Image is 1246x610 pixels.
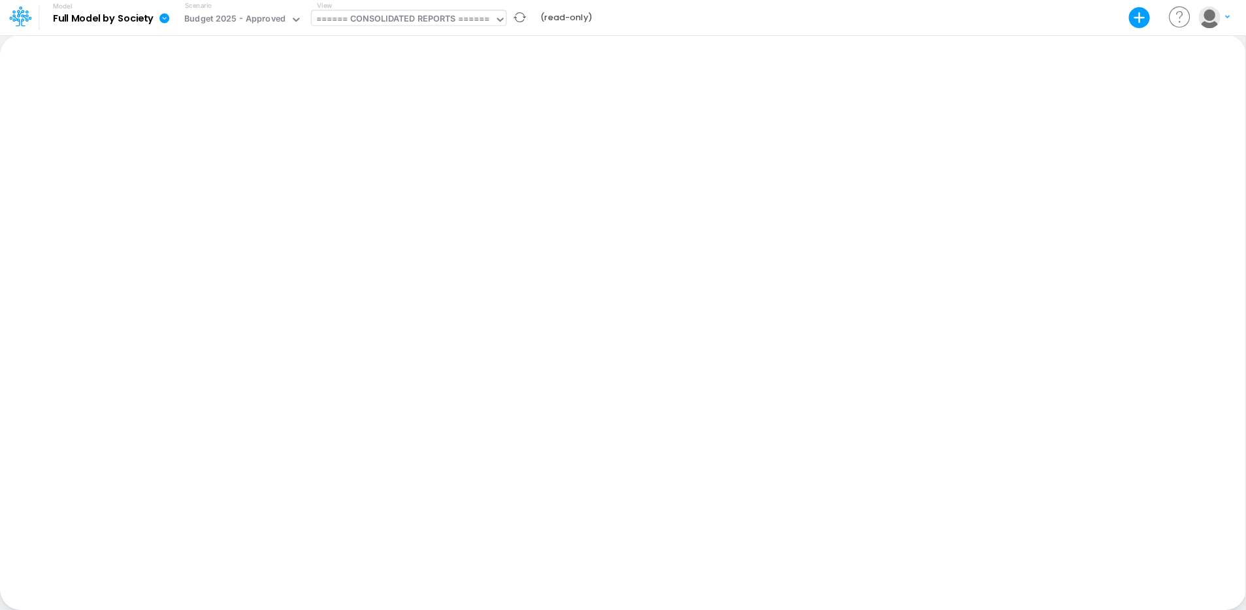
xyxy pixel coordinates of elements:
label: Model [53,3,73,10]
label: View [317,1,332,10]
label: Scenario [185,1,212,10]
b: (read-only) [540,12,592,24]
div: ====== CONSOLIDATED REPORTS ====== [316,12,490,27]
div: Budget 2025 - Approved [184,12,286,27]
b: Full Model by Society [53,13,154,25]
